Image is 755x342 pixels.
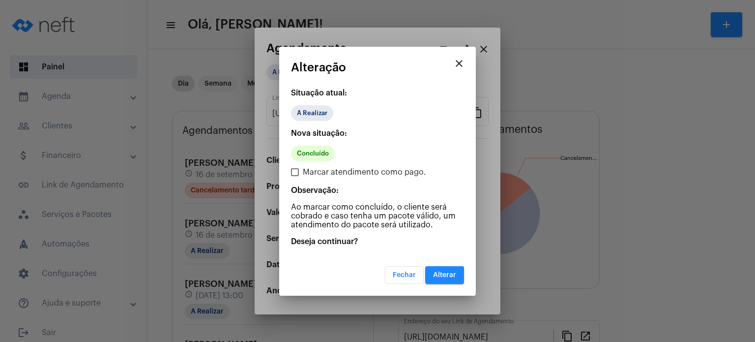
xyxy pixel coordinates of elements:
[303,166,426,178] span: Marcar atendimento como pago.
[453,58,465,69] mat-icon: close
[291,237,464,246] p: Deseja continuar?
[393,272,416,279] span: Fechar
[291,146,335,161] mat-chip: Concluído
[291,105,333,121] mat-chip: A Realizar
[433,272,456,279] span: Alterar
[291,129,464,138] p: Nova situação:
[291,186,464,195] p: Observação:
[425,266,464,284] button: Alterar
[291,61,346,74] span: Alteração
[291,203,464,229] p: Ao marcar como concluído, o cliente será cobrado e caso tenha um pacote válido, um atendimento do...
[385,266,424,284] button: Fechar
[291,89,464,97] p: Situação atual:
